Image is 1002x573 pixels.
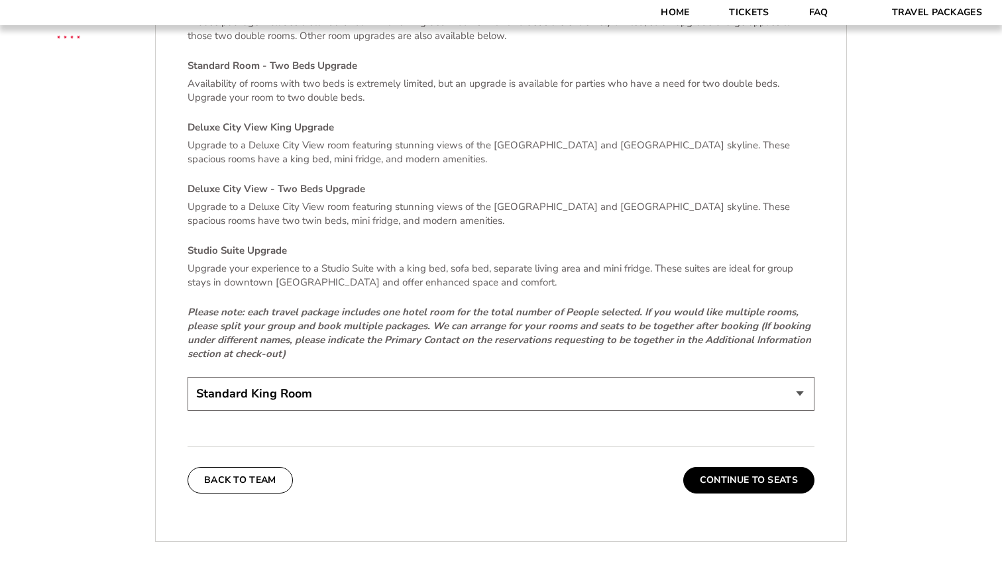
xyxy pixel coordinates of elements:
[188,262,814,289] p: Upgrade your experience to a Studio Suite with a king bed, sofa bed, separate living area and min...
[188,305,811,360] em: Please note: each travel package includes one hotel room for the total number of People selected....
[188,467,293,494] button: Back To Team
[188,15,814,43] p: A base package includes a standard room with a king bed. Rooms with two beds are extremely limite...
[188,77,814,105] p: Availability of rooms with two beds is extremely limited, but an upgrade is available for parties...
[188,182,814,196] h4: Deluxe City View - Two Beds Upgrade
[188,244,814,258] h4: Studio Suite Upgrade
[188,121,814,134] h4: Deluxe City View King Upgrade
[188,200,814,228] p: Upgrade to a Deluxe City View room featuring stunning views of the [GEOGRAPHIC_DATA] and [GEOGRAP...
[40,7,97,64] img: CBS Sports Thanksgiving Classic
[188,59,814,73] h4: Standard Room - Two Beds Upgrade
[188,138,814,166] p: Upgrade to a Deluxe City View room featuring stunning views of the [GEOGRAPHIC_DATA] and [GEOGRAP...
[683,467,814,494] button: Continue To Seats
